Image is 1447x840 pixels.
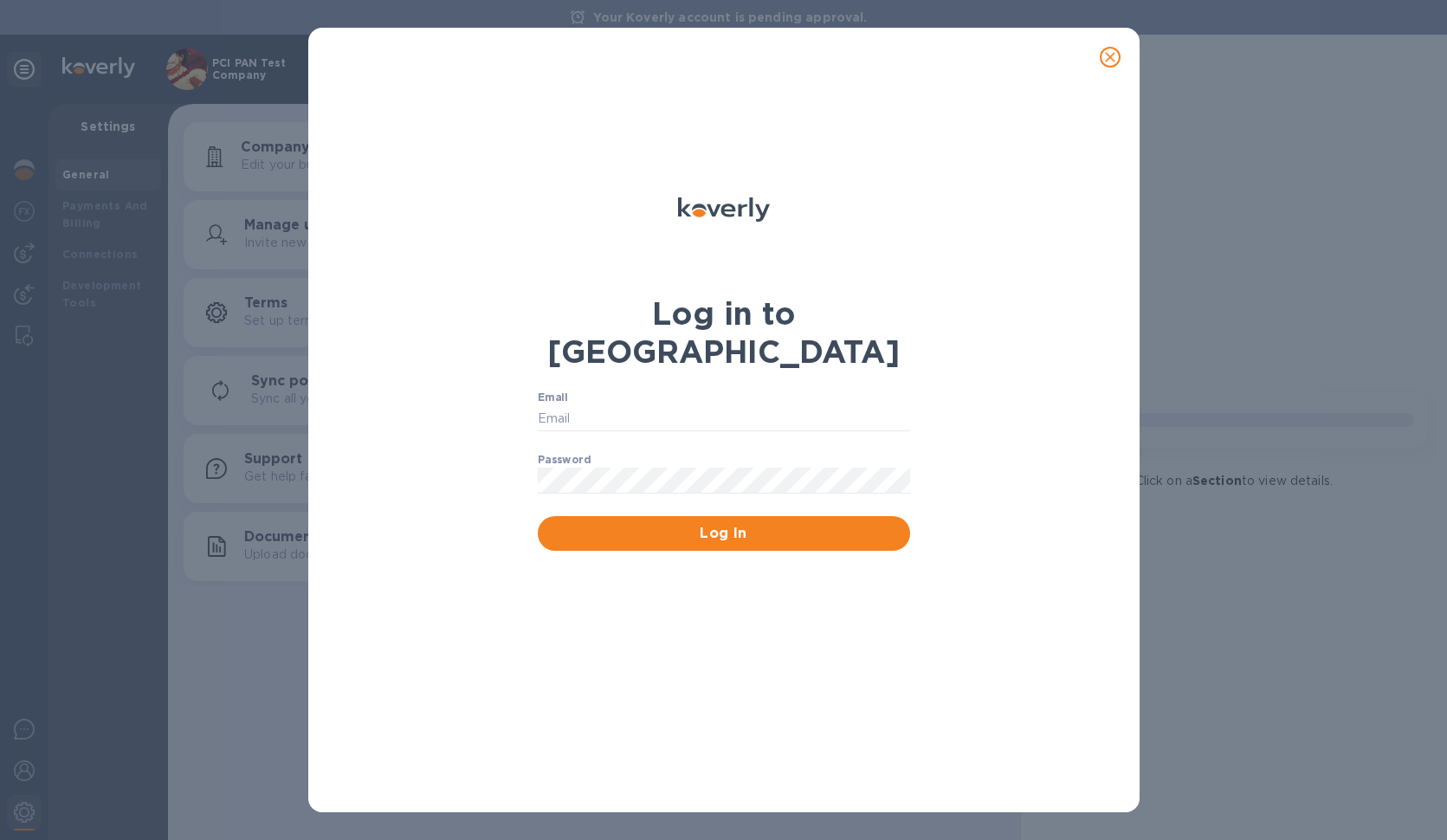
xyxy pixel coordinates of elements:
[538,393,568,404] label: Email
[538,516,910,551] button: Log In
[552,523,896,544] span: Log In
[538,456,591,466] label: Password
[547,294,900,371] b: Log in to [GEOGRAPHIC_DATA]
[678,197,770,222] img: Koverly
[1089,36,1131,78] button: close
[538,405,910,431] input: Email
